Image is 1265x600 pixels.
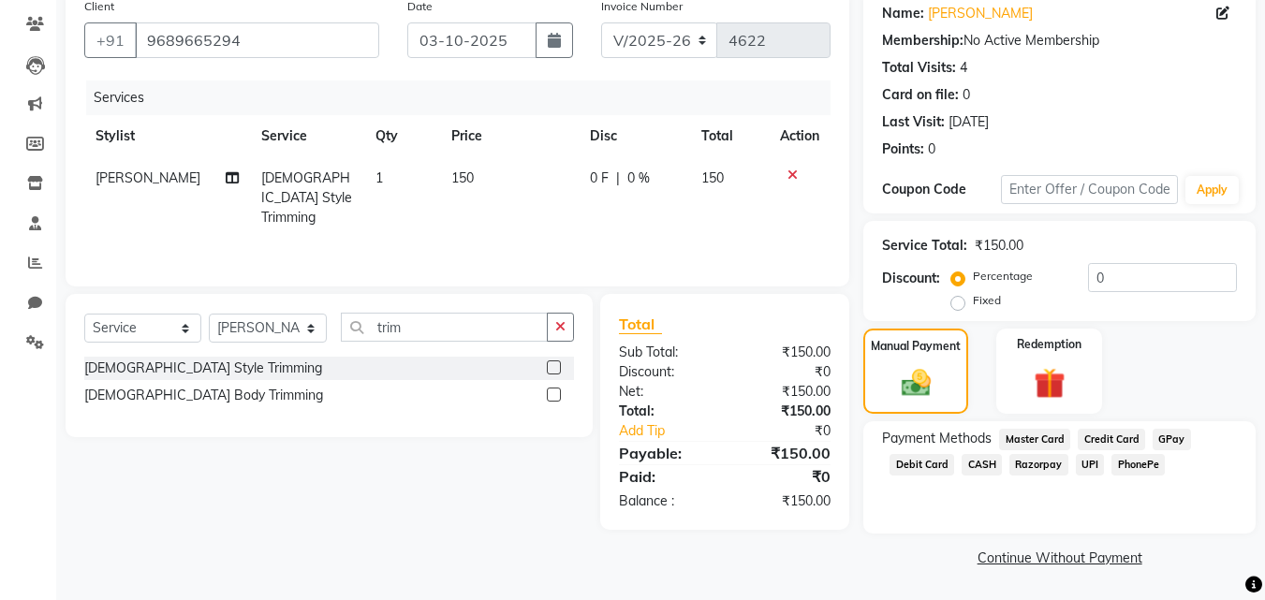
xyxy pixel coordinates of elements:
div: [DEMOGRAPHIC_DATA] Body Trimming [84,386,323,405]
div: Card on file: [882,85,959,105]
span: Razorpay [1009,454,1068,476]
div: ₹150.00 [725,442,845,464]
div: Coupon Code [882,180,1000,199]
div: Paid: [605,465,725,488]
div: Net: [605,382,725,402]
th: Price [440,115,579,157]
span: 150 [701,169,724,186]
span: [DEMOGRAPHIC_DATA] Style Trimming [261,169,352,226]
div: Total Visits: [882,58,956,78]
th: Stylist [84,115,250,157]
div: Last Visit: [882,112,945,132]
th: Qty [364,115,440,157]
input: Search or Scan [341,313,548,342]
div: Total: [605,402,725,421]
div: 4 [960,58,967,78]
a: Continue Without Payment [867,549,1252,568]
th: Total [690,115,770,157]
div: ₹0 [725,362,845,382]
a: Add Tip [605,421,744,441]
span: Debit Card [890,454,954,476]
input: Search by Name/Mobile/Email/Code [135,22,379,58]
div: No Active Membership [882,31,1237,51]
div: Discount: [605,362,725,382]
a: [PERSON_NAME] [928,4,1033,23]
div: ₹150.00 [725,491,845,511]
div: Service Total: [882,236,967,256]
div: Payable: [605,442,725,464]
div: ₹0 [745,421,846,441]
input: Enter Offer / Coupon Code [1001,175,1178,204]
div: Points: [882,139,924,159]
div: Sub Total: [605,343,725,362]
div: ₹0 [725,465,845,488]
label: Redemption [1017,336,1081,353]
span: CASH [962,454,1002,476]
span: 150 [451,169,474,186]
label: Percentage [973,268,1033,285]
span: [PERSON_NAME] [96,169,200,186]
button: +91 [84,22,137,58]
div: ₹150.00 [975,236,1023,256]
span: Master Card [999,429,1070,450]
span: Payment Methods [882,429,992,448]
div: [DEMOGRAPHIC_DATA] Style Trimming [84,359,322,378]
span: Credit Card [1078,429,1145,450]
div: ₹150.00 [725,343,845,362]
div: Discount: [882,269,940,288]
img: _gift.svg [1024,364,1075,402]
th: Service [250,115,364,157]
div: ₹150.00 [725,402,845,421]
div: Membership: [882,31,963,51]
div: Name: [882,4,924,23]
span: Total [619,315,662,334]
div: Balance : [605,491,725,511]
div: [DATE] [949,112,989,132]
span: 0 % [627,168,650,188]
th: Action [769,115,831,157]
div: 0 [928,139,935,159]
span: PhonePe [1111,454,1165,476]
button: Apply [1185,176,1239,204]
div: Services [86,80,845,115]
span: 0 F [590,168,609,188]
span: 1 [375,169,383,186]
span: | [616,168,620,188]
label: Fixed [973,292,1001,309]
label: Manual Payment [871,338,961,355]
span: GPay [1153,429,1191,450]
th: Disc [579,115,690,157]
span: UPI [1076,454,1105,476]
div: 0 [963,85,970,105]
div: ₹150.00 [725,382,845,402]
img: _cash.svg [892,366,940,400]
